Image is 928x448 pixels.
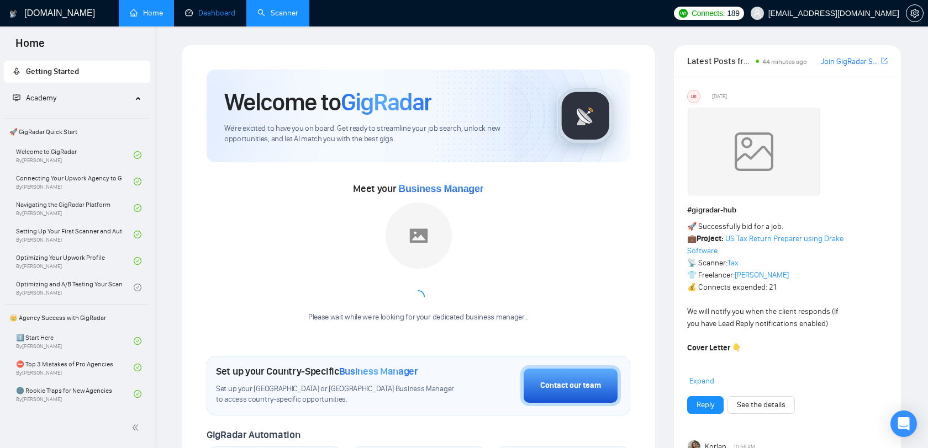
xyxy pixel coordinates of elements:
span: 44 minutes ago [762,58,807,66]
a: dashboardDashboard [185,8,235,18]
div: Contact our team [540,380,601,392]
img: logo [9,5,17,23]
span: Home [7,35,54,58]
span: 👑 Agency Success with GigRadar [5,307,149,329]
a: [PERSON_NAME] [735,270,789,280]
a: ⛔ Top 3 Mistakes of Pro AgenciesBy[PERSON_NAME] [16,355,134,380]
img: placeholder.png [386,202,452,269]
span: rocket [13,67,20,75]
a: Navigating the GigRadar PlatformBy[PERSON_NAME] [16,196,134,220]
img: gigradar-logo.png [558,88,613,143]
a: Setting Up Your First Scanner and Auto-BidderBy[PERSON_NAME] [16,222,134,247]
span: check-circle [134,231,141,238]
span: Academy [13,93,56,103]
span: [DATE] [712,92,727,102]
img: upwork-logo.png [679,9,688,18]
h1: Set up your Country-Specific [216,365,418,377]
span: check-circle [134,284,141,291]
span: 🚀 GigRadar Quick Start [5,121,149,143]
img: weqQh+iSagEgQAAAABJRU5ErkJggg== [688,108,820,196]
span: user [753,9,761,17]
div: Please wait while we're looking for your dedicated business manager... [302,312,535,323]
span: check-circle [134,178,141,185]
span: check-circle [134,151,141,159]
span: Business Manager [398,183,483,194]
span: Getting Started [26,67,79,76]
a: setting [906,9,924,18]
span: Meet your [353,183,483,195]
a: 1️⃣ Start HereBy[PERSON_NAME] [16,329,134,353]
span: check-circle [134,337,141,345]
h1: # gigradar-hub [687,204,888,216]
span: double-left [131,422,143,433]
a: Tax [727,258,739,268]
span: GigRadar Automation [207,429,300,441]
a: Reply [697,399,714,411]
span: We're excited to have you on board. Get ready to streamline your job search, unlock new opportuni... [224,124,540,145]
div: US [688,90,700,103]
span: check-circle [134,364,141,371]
a: searchScanner [257,8,298,18]
span: Latest Posts from the GigRadar Community [687,54,752,68]
strong: Project: [697,234,724,243]
div: Open Intercom Messenger [890,410,917,437]
span: Academy [26,93,56,103]
a: 🌚 Rookie Traps for New AgenciesBy[PERSON_NAME] [16,382,134,406]
h1: Welcome to [224,87,431,117]
button: Contact our team [520,365,621,406]
a: Join GigRadar Slack Community [821,56,879,68]
span: loading [412,290,425,303]
a: export [881,56,888,66]
span: Connects: [692,7,725,19]
a: Welcome to GigRadarBy[PERSON_NAME] [16,143,134,167]
a: See the details [737,399,785,411]
button: See the details [727,396,795,414]
span: Set up your [GEOGRAPHIC_DATA] or [GEOGRAPHIC_DATA] Business Manager to access country-specific op... [216,384,459,405]
a: US Tax Return Preparer using Drake Software [687,234,843,255]
button: Reply [687,396,724,414]
a: Connecting Your Upwork Agency to GigRadarBy[PERSON_NAME] [16,169,134,194]
a: Optimizing and A/B Testing Your Scanner for Better ResultsBy[PERSON_NAME] [16,275,134,300]
span: check-circle [134,204,141,212]
a: homeHome [130,8,163,18]
span: 189 [727,7,739,19]
span: export [881,56,888,65]
span: GigRadar [341,87,431,117]
a: Optimizing Your Upwork ProfileBy[PERSON_NAME] [16,249,134,273]
span: Business Manager [339,365,418,377]
button: setting [906,4,924,22]
span: check-circle [134,390,141,398]
li: Getting Started [4,61,150,83]
span: check-circle [134,257,141,265]
span: fund-projection-screen [13,94,20,102]
span: Expand [689,376,714,386]
strong: Cover Letter 👇 [687,343,741,353]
